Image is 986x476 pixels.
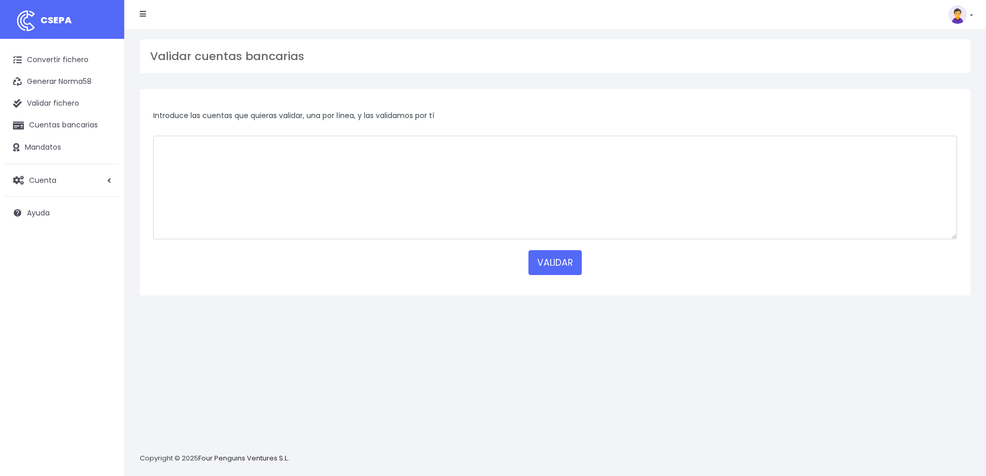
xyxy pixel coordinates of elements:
a: Cuentas bancarias [5,114,119,136]
a: Validar fichero [5,93,119,114]
a: Generar Norma58 [5,71,119,93]
a: Mandatos [5,137,119,158]
span: Cuenta [29,175,56,185]
p: Copyright © 2025 . [140,453,290,464]
button: VALIDAR [528,250,582,275]
a: Cuenta [5,169,119,191]
img: profile [948,5,967,24]
a: Ayuda [5,202,119,224]
a: Four Penguins Ventures S.L. [198,453,289,463]
span: Introduce las cuentas que quieras validar, una por línea, y las validamos por tí [153,110,434,121]
img: logo [13,8,39,34]
h3: Validar cuentas bancarias [150,50,960,63]
span: Ayuda [27,208,50,218]
span: CSEPA [40,13,72,26]
a: Convertir fichero [5,49,119,71]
